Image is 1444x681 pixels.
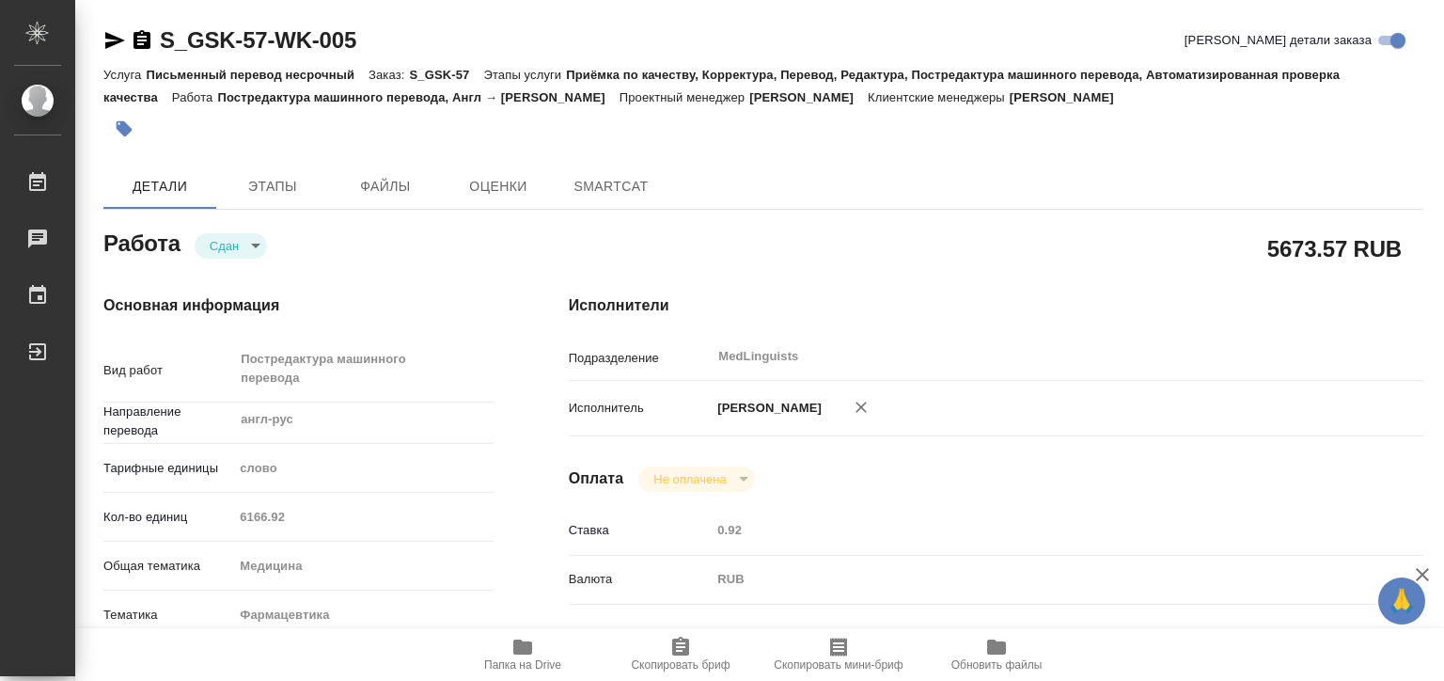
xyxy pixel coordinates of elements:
a: S_GSK-57-WK-005 [160,27,356,53]
span: Файлы [340,175,431,198]
div: Фармацевтика [233,599,493,631]
p: Заказ: [369,68,409,82]
p: Клиентские менеджеры [868,90,1010,104]
span: Оценки [453,175,543,198]
button: Скопировать мини-бриф [760,628,918,681]
p: Валюта [569,570,712,589]
span: SmartCat [566,175,656,198]
h2: Работа [103,225,180,259]
div: Сдан [638,467,754,492]
p: Работа [172,90,218,104]
p: Постредактура машинного перевода, Англ → [PERSON_NAME] [217,90,619,104]
div: слово [233,452,493,484]
button: Обновить файлы [918,628,1075,681]
h4: Исполнители [569,294,1423,317]
p: Исполнитель [569,399,712,418]
button: Скопировать ссылку [131,29,153,52]
span: [PERSON_NAME] детали заказа [1185,31,1372,50]
p: S_GSK-57 [409,68,483,82]
button: Добавить тэг [103,108,145,150]
p: Вид работ [103,361,233,380]
p: Этапы услуги [483,68,566,82]
button: 🙏 [1378,578,1425,625]
p: Общая тематика [103,557,233,576]
p: Тематика [103,606,233,625]
span: Скопировать мини-бриф [774,658,902,672]
p: Письменный перевод несрочный [146,68,369,82]
input: Пустое поле [711,516,1352,544]
p: Подразделение [569,349,712,368]
button: Скопировать бриф [602,628,760,681]
span: Обновить файлы [951,658,1043,672]
span: Этапы [228,175,318,198]
p: Направление перевода [103,403,233,440]
button: Сдан [204,238,244,254]
p: [PERSON_NAME] [749,90,868,104]
button: Папка на Drive [444,628,602,681]
span: 🙏 [1386,581,1418,621]
p: Ставка [569,521,712,540]
button: Скопировать ссылку для ЯМессенджера [103,29,126,52]
div: RUB [711,563,1352,595]
h4: Оплата [569,467,624,490]
p: [PERSON_NAME] [1010,90,1128,104]
button: Не оплачена [648,471,731,487]
span: Папка на Drive [484,658,561,672]
div: Медицина [233,550,493,582]
div: Сдан [195,233,267,259]
p: Проектный менеджер [620,90,749,104]
span: Детали [115,175,205,198]
input: Пустое поле [233,503,493,531]
button: Удалить исполнителя [840,387,882,428]
p: [PERSON_NAME] [711,399,822,418]
p: Услуга [103,68,146,82]
h4: Основная информация [103,294,494,317]
p: Кол-во единиц [103,508,233,527]
span: Скопировать бриф [631,658,730,672]
h2: 5673.57 RUB [1267,232,1402,264]
p: Приёмка по качеству, Корректура, Перевод, Редактура, Постредактура машинного перевода, Автоматизи... [103,68,1340,104]
p: Тарифные единицы [103,459,233,478]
